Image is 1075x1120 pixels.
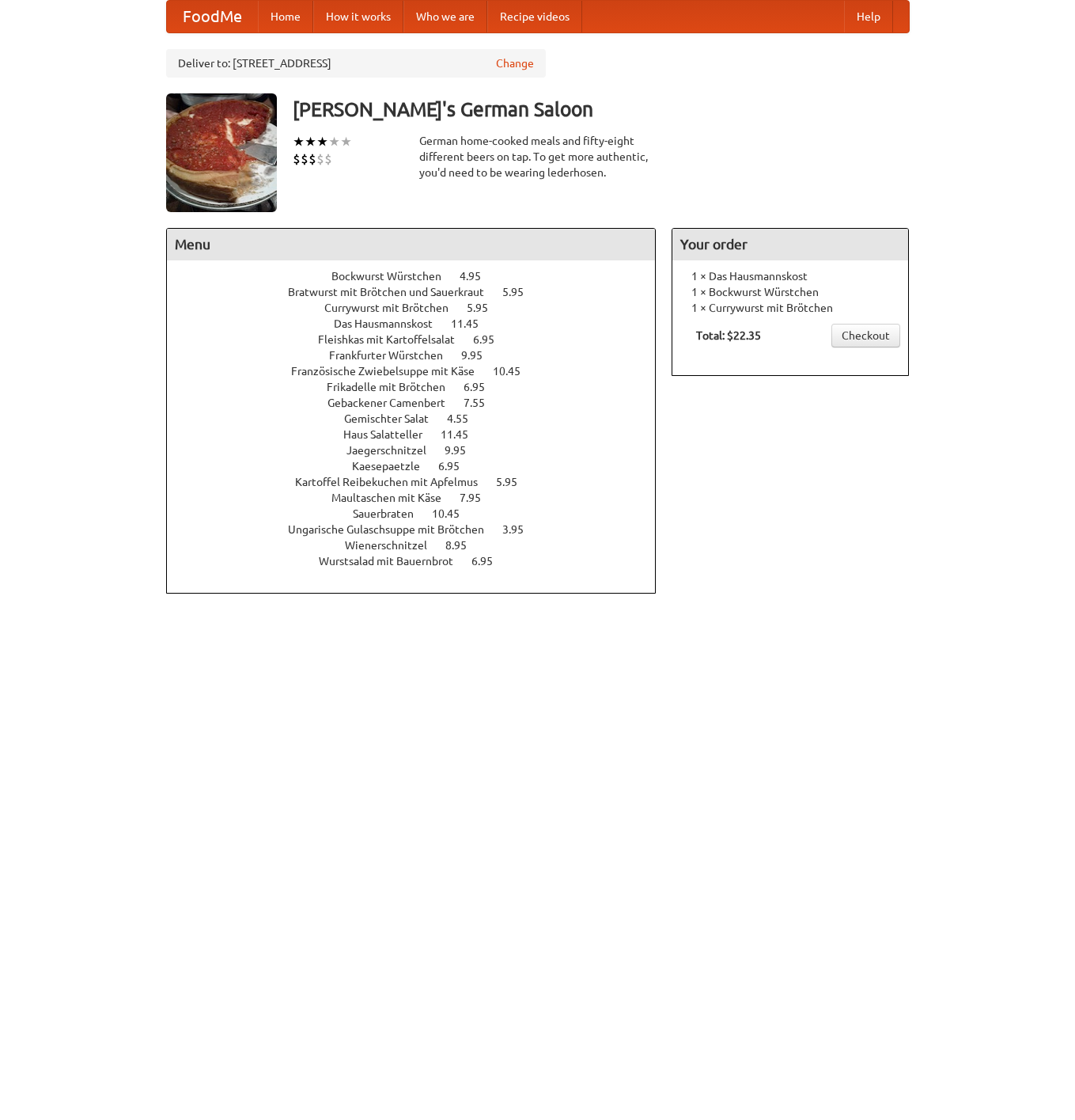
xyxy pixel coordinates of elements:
span: 9.95 [461,349,498,362]
span: 10.45 [432,507,475,520]
b: Total: $22.35 [696,329,761,342]
a: Kaesepaetzle 6.95 [352,460,489,473]
span: Französische Zwiebelsuppe mit Käse [291,365,490,378]
span: 9.95 [445,444,482,457]
a: Currywurst mit Brötchen 5.95 [324,302,517,314]
span: 8.95 [445,539,483,552]
span: Frikadelle mit Brötchen [327,381,461,393]
a: FoodMe [167,1,258,32]
li: 1 × Bockwurst Würstchen [680,284,900,300]
span: 6.95 [464,381,501,393]
span: 6.95 [473,333,510,346]
a: Home [258,1,313,32]
a: Haus Salatteller 11.45 [343,428,498,441]
span: 6.95 [471,555,509,568]
span: 5.95 [502,286,539,298]
a: Fleishkas mit Kartoffelsalat 6.95 [318,333,524,346]
a: Französische Zwiebelsuppe mit Käse 10.45 [291,365,550,378]
span: Ungarische Gulaschsuppe mit Brötchen [288,523,500,536]
span: Bratwurst mit Brötchen und Sauerkraut [288,286,500,298]
span: 11.45 [451,317,494,330]
span: Wienerschnitzel [345,539,443,552]
span: Haus Salatteller [343,428,438,441]
span: 4.95 [460,270,497,283]
span: 5.95 [467,302,504,314]
span: Wurstsalad mit Bauernbrot [319,555,469,568]
span: 11.45 [441,428,484,441]
li: $ [324,150,332,168]
span: Das Hausmannskost [334,317,449,330]
li: ★ [316,133,328,150]
li: $ [301,150,308,168]
span: Kartoffel Reibekuchen mit Apfelmus [295,476,494,488]
span: Gebackener Camenbert [327,397,461,409]
span: Fleishkas mit Kartoffelsalat [318,333,471,346]
div: German home-cooked meals and fifty-eight different beers on tap. To get more authentic, you'd nee... [419,133,657,180]
a: Bockwurst Würstchen 4.95 [331,270,510,283]
span: Gemischter Salat [344,412,445,425]
li: ★ [340,133,352,150]
h4: Menu [167,229,656,260]
span: Kaesepaetzle [352,460,436,473]
a: Maultaschen mit Käse 7.95 [331,492,510,504]
a: Who we are [403,1,487,32]
a: Kartoffel Reibekuchen mit Apfelmus 5.95 [295,476,547,488]
li: 1 × Currywurst mit Brötchen [680,300,900,316]
a: Gebackener Camenbert 7.55 [327,397,514,409]
img: angular.jpg [166,93,277,212]
a: Wienerschnitzel 8.95 [345,539,496,552]
a: Gemischter Salat 4.55 [344,412,498,425]
span: 7.55 [464,397,501,409]
span: 4.55 [447,412,484,425]
span: 3.95 [502,523,539,536]
span: 5.95 [496,476,533,488]
h4: Your order [672,229,908,260]
a: Checkout [831,324,900,347]
a: Change [496,55,534,71]
a: Ungarische Gulaschsuppe mit Brötchen 3.95 [288,523,553,536]
h3: [PERSON_NAME]'s German Saloon [293,93,910,125]
span: Frankfurter Würstchen [329,349,459,362]
span: Jaegerschnitzel [346,444,442,457]
span: Maultaschen mit Käse [331,492,457,504]
span: 6.95 [438,460,475,473]
span: Currywurst mit Brötchen [324,302,464,314]
a: Sauerbraten 10.45 [353,507,489,520]
a: Help [844,1,893,32]
li: $ [316,150,324,168]
span: Sauerbraten [353,507,430,520]
li: ★ [293,133,305,150]
span: Bockwurst Würstchen [331,270,457,283]
a: Jaegerschnitzel 9.95 [346,444,495,457]
li: 1 × Das Hausmannskost [680,268,900,284]
li: $ [308,150,316,168]
a: Bratwurst mit Brötchen und Sauerkraut 5.95 [288,286,553,298]
a: Wurstsalad mit Bauernbrot 6.95 [319,555,522,568]
li: $ [293,150,301,168]
a: Frankfurter Würstchen 9.95 [329,349,512,362]
a: Frikadelle mit Brötchen 6.95 [327,381,514,393]
li: ★ [328,133,340,150]
div: Deliver to: [STREET_ADDRESS] [166,49,546,78]
a: Das Hausmannskost 11.45 [334,317,508,330]
li: ★ [305,133,316,150]
a: How it works [313,1,403,32]
span: 10.45 [493,365,536,378]
a: Recipe videos [487,1,582,32]
span: 7.95 [460,492,497,504]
